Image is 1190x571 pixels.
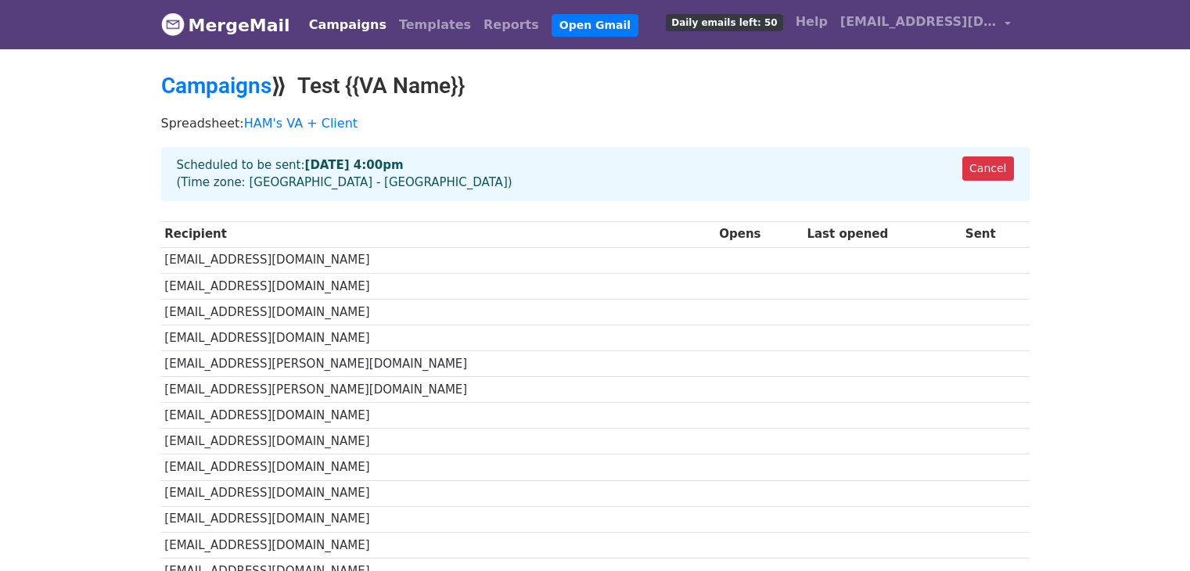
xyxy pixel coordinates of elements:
[161,273,716,299] td: [EMAIL_ADDRESS][DOMAIN_NAME]
[161,9,290,41] a: MergeMail
[161,325,716,350] td: [EMAIL_ADDRESS][DOMAIN_NAME]
[804,221,962,247] th: Last opened
[305,158,404,172] strong: [DATE] 4:00pm
[161,73,271,99] a: Campaigns
[666,14,782,31] span: Daily emails left: 50
[789,6,834,38] a: Help
[161,73,1030,99] h2: ⟫ Test {{VA Name}}
[715,221,803,247] th: Opens
[161,247,716,273] td: [EMAIL_ADDRESS][DOMAIN_NAME]
[161,532,716,558] td: [EMAIL_ADDRESS][DOMAIN_NAME]
[161,147,1030,201] div: Scheduled to be sent: (Time zone: [GEOGRAPHIC_DATA] - [GEOGRAPHIC_DATA])
[303,9,393,41] a: Campaigns
[552,14,638,37] a: Open Gmail
[161,377,716,403] td: [EMAIL_ADDRESS][PERSON_NAME][DOMAIN_NAME]
[161,13,185,36] img: MergeMail logo
[244,116,358,131] a: HAM's VA + Client
[161,480,716,506] td: [EMAIL_ADDRESS][DOMAIN_NAME]
[161,221,716,247] th: Recipient
[161,299,716,325] td: [EMAIL_ADDRESS][DOMAIN_NAME]
[962,221,1029,247] th: Sent
[660,6,789,38] a: Daily emails left: 50
[161,454,716,480] td: [EMAIL_ADDRESS][DOMAIN_NAME]
[477,9,545,41] a: Reports
[161,115,1030,131] p: Spreadsheet:
[161,403,716,429] td: [EMAIL_ADDRESS][DOMAIN_NAME]
[834,6,1017,43] a: [EMAIL_ADDRESS][DOMAIN_NAME]
[962,156,1013,181] a: Cancel
[393,9,477,41] a: Templates
[161,506,716,532] td: [EMAIL_ADDRESS][DOMAIN_NAME]
[161,429,716,454] td: [EMAIL_ADDRESS][DOMAIN_NAME]
[161,351,716,377] td: [EMAIL_ADDRESS][PERSON_NAME][DOMAIN_NAME]
[840,13,997,31] span: [EMAIL_ADDRESS][DOMAIN_NAME]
